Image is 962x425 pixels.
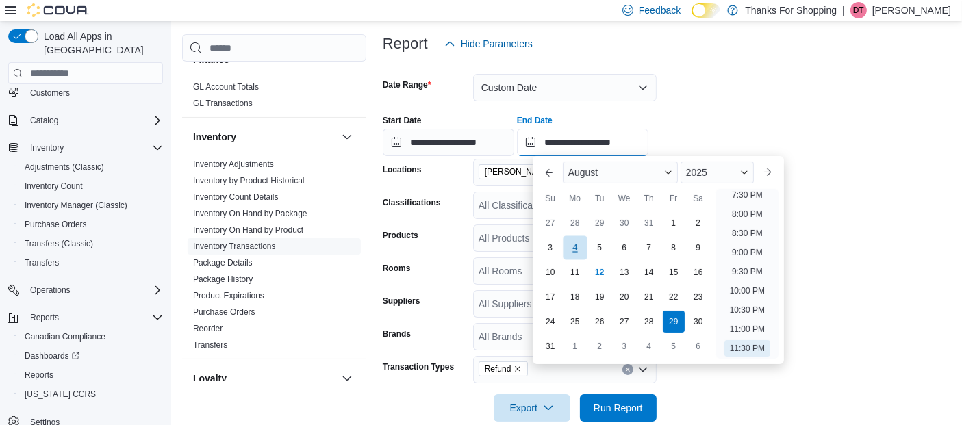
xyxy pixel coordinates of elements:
[479,361,529,376] span: Refund
[687,286,709,308] div: day-23
[613,237,635,259] div: day-6
[19,329,163,345] span: Canadian Compliance
[25,331,105,342] span: Canadian Compliance
[485,362,511,376] span: Refund
[564,311,586,333] div: day-25
[25,219,87,230] span: Purchase Orders
[514,365,522,373] button: Remove Refund from selection in this group
[14,346,168,365] a: Dashboards
[589,188,611,209] div: Tu
[25,140,69,156] button: Inventory
[193,81,259,92] span: GL Account Totals
[30,142,64,153] span: Inventory
[687,237,709,259] div: day-9
[14,177,168,196] button: Inventory Count
[383,263,411,274] label: Rooms
[19,255,64,271] a: Transfers
[724,321,770,337] li: 11:00 PM
[30,312,59,323] span: Reports
[30,285,71,296] span: Operations
[19,235,99,252] a: Transfers (Classic)
[638,311,660,333] div: day-28
[383,164,422,175] label: Locations
[193,130,236,144] h3: Inventory
[25,112,163,129] span: Catalog
[538,162,560,183] button: Previous Month
[19,159,110,175] a: Adjustments (Classic)
[30,88,70,99] span: Customers
[589,335,611,357] div: day-2
[14,365,168,385] button: Reports
[193,225,303,235] a: Inventory On Hand by Product
[580,394,657,422] button: Run Report
[193,372,336,385] button: Loyalty
[479,164,570,179] span: Preston
[383,115,422,126] label: Start Date
[14,253,168,272] button: Transfers
[193,307,255,317] a: Purchase Orders
[726,206,768,222] li: 8:00 PM
[193,159,274,169] a: Inventory Adjustments
[25,350,79,361] span: Dashboards
[14,157,168,177] button: Adjustments (Classic)
[517,115,553,126] label: End Date
[663,212,685,234] div: day-1
[25,309,163,326] span: Reports
[637,364,648,375] button: Open list of options
[25,238,93,249] span: Transfers (Classic)
[25,282,163,298] span: Operations
[19,348,163,364] span: Dashboards
[19,216,163,233] span: Purchase Orders
[193,209,307,218] a: Inventory On Hand by Package
[540,311,561,333] div: day-24
[3,111,168,130] button: Catalog
[850,2,867,18] div: Darian Tripp
[19,367,163,383] span: Reports
[182,156,366,359] div: Inventory
[339,129,355,145] button: Inventory
[540,335,561,357] div: day-31
[19,216,92,233] a: Purchase Orders
[193,98,253,109] span: GL Transactions
[383,197,441,208] label: Classifications
[14,196,168,215] button: Inventory Manager (Classic)
[724,340,770,357] li: 11:30 PM
[687,335,709,357] div: day-6
[19,386,163,402] span: Washington CCRS
[692,3,720,18] input: Dark Mode
[538,211,711,359] div: August, 2025
[19,329,111,345] a: Canadian Compliance
[589,212,611,234] div: day-29
[193,192,279,202] a: Inventory Count Details
[726,263,768,280] li: 9:30 PM
[3,82,168,102] button: Customers
[726,225,768,242] li: 8:30 PM
[383,296,420,307] label: Suppliers
[30,115,58,126] span: Catalog
[663,237,685,259] div: day-8
[193,130,336,144] button: Inventory
[19,178,88,194] a: Inventory Count
[193,323,223,334] span: Reorder
[594,401,643,415] span: Run Report
[25,85,75,101] a: Customers
[25,370,53,381] span: Reports
[485,165,553,179] span: [PERSON_NAME]
[193,340,227,350] a: Transfers
[193,159,274,170] span: Inventory Adjustments
[439,30,538,57] button: Hide Parameters
[19,367,59,383] a: Reports
[339,370,355,387] button: Loyalty
[193,372,227,385] h3: Loyalty
[14,327,168,346] button: Canadian Compliance
[540,237,561,259] div: day-3
[563,235,587,259] div: day-4
[638,212,660,234] div: day-31
[663,261,685,283] div: day-15
[193,242,276,251] a: Inventory Transactions
[25,112,64,129] button: Catalog
[726,244,768,261] li: 9:00 PM
[193,291,264,300] a: Product Expirations
[19,197,133,214] a: Inventory Manager (Classic)
[663,335,685,357] div: day-5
